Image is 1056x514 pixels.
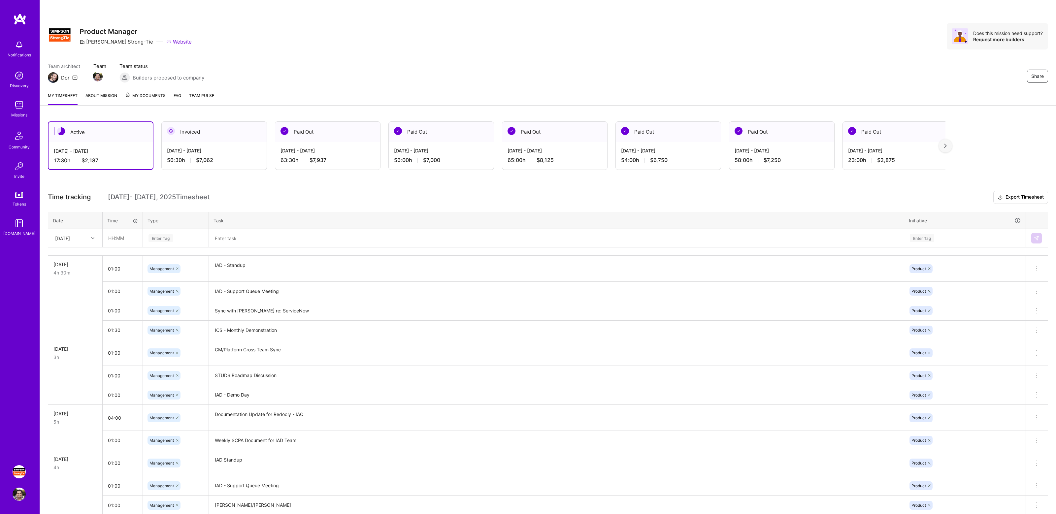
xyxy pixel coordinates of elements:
div: [DATE] [53,410,97,417]
img: logo [13,13,26,25]
img: right [944,144,947,148]
span: $7,250 [764,157,781,164]
div: [DATE] - [DATE] [735,147,829,154]
div: Invite [14,173,24,180]
textarea: IAD - Standup [210,256,903,281]
a: User Avatar [11,488,27,501]
img: Active [57,127,65,135]
div: Missions [11,112,27,118]
span: Share [1031,73,1044,80]
img: Submit [1034,236,1039,241]
div: Tokens [13,201,26,208]
th: Date [48,212,103,229]
input: HH:MM [103,321,143,339]
textarea: STUDS Roadmap Discussion [210,367,903,385]
div: [DOMAIN_NAME] [3,230,35,237]
div: Enter Tag [910,233,934,243]
i: icon Download [998,194,1003,201]
a: Simpson Strong-Tie: Product Manager [11,465,27,478]
div: [DATE] - [DATE] [167,147,261,154]
i: icon Mail [72,75,78,80]
input: HH:MM [103,229,142,247]
span: My Documents [125,92,166,99]
div: 65:00 h [508,157,602,164]
div: [DATE] - [DATE] [394,147,488,154]
input: HH:MM [103,477,143,495]
span: Management [149,438,174,443]
span: $6,750 [650,157,668,164]
div: 63:30 h [280,157,375,164]
div: 4h [53,464,97,471]
button: Share [1027,70,1048,83]
div: Paid Out [843,122,948,142]
div: [DATE] - [DATE] [54,147,148,154]
div: [DATE] - [DATE] [621,147,715,154]
span: Management [149,373,174,378]
input: HH:MM [103,454,143,472]
div: Paid Out [616,122,721,142]
img: teamwork [13,98,26,112]
img: User Avatar [13,488,26,501]
a: Team Pulse [189,92,214,105]
div: 23:00 h [848,157,942,164]
span: Management [149,266,174,271]
div: 54:00 h [621,157,715,164]
input: HH:MM [103,344,143,362]
a: FAQ [174,92,181,105]
input: HH:MM [103,302,143,319]
div: 4h 30m [53,269,97,276]
div: [DATE] - [DATE] [280,147,375,154]
span: Management [149,350,174,355]
span: Management [149,393,174,398]
img: Paid Out [280,127,288,135]
img: Invite [13,160,26,173]
textarea: Weekly SCPA Document for IAD Team [210,432,903,450]
div: 56:30 h [167,157,261,164]
span: Management [149,308,174,313]
h3: Product Manager [80,27,192,36]
img: tokens [15,192,23,198]
div: Paid Out [275,122,380,142]
textarea: IAD Standup [210,451,903,476]
div: Time [107,217,138,224]
span: $7,937 [310,157,326,164]
img: Community [11,128,27,144]
i: icon CompanyGray [80,39,85,45]
span: Management [149,328,174,333]
input: HH:MM [103,260,143,277]
span: Builders proposed to company [133,74,204,81]
img: Invoiced [167,127,175,135]
input: HH:MM [103,282,143,300]
span: $7,062 [196,157,213,164]
span: Product [911,438,926,443]
span: Product [911,393,926,398]
div: Request more builders [973,36,1043,43]
span: Product [911,415,926,420]
img: discovery [13,69,26,82]
img: Paid Out [621,127,629,135]
img: Avatar [952,28,968,44]
div: [DATE] [53,456,97,463]
textarea: Documentation Update for Redocly - IAC [210,405,903,430]
div: Paid Out [729,122,834,142]
span: Product [911,373,926,378]
img: Paid Out [848,127,856,135]
img: Paid Out [394,127,402,135]
div: [DATE] [55,235,70,241]
a: About Mission [85,92,117,105]
input: HH:MM [103,367,143,384]
span: Management [149,415,174,420]
button: Export Timesheet [993,191,1048,204]
span: Product [911,328,926,333]
span: Product [911,266,926,271]
span: Product [911,461,926,466]
a: My timesheet [48,92,78,105]
span: Management [149,461,174,466]
i: icon Chevron [91,237,94,240]
img: guide book [13,217,26,230]
span: Product [911,289,926,294]
span: Time tracking [48,193,91,201]
span: Product [911,503,926,508]
div: 5h [53,418,97,425]
div: Does this mission need support? [973,30,1043,36]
